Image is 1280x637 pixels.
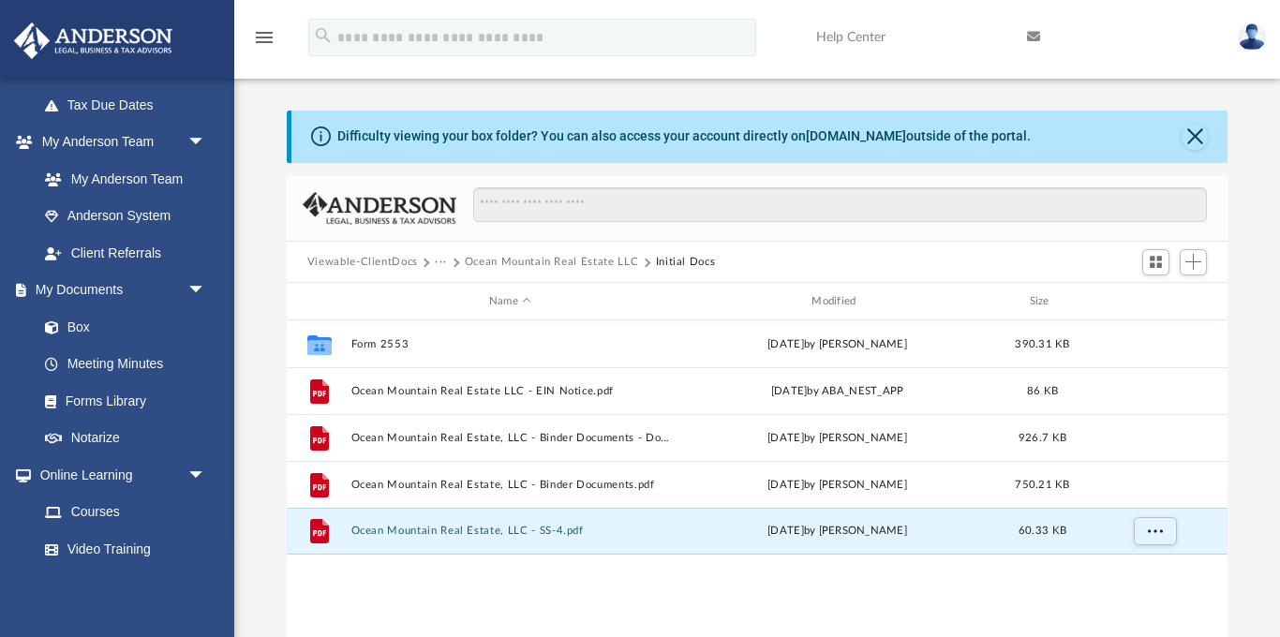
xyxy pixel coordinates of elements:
div: [DATE] by ABA_NEST_APP [677,383,996,400]
button: Close [1182,124,1208,150]
div: Difficulty viewing your box folder? You can also access your account directly on outside of the p... [337,126,1031,146]
a: Client Referrals [26,234,225,272]
a: My Documentsarrow_drop_down [13,272,225,309]
div: Modified [677,293,997,310]
button: More options [1133,517,1176,545]
a: My Anderson Team [26,160,216,198]
span: 926.7 KB [1019,433,1066,443]
a: Anderson System [26,198,225,235]
a: Video Training [26,530,216,568]
a: menu [253,36,275,49]
button: Ocean Mountain Real Estate LLC - EIN Notice.pdf [350,385,669,397]
i: search [313,25,334,46]
img: Anderson Advisors Platinum Portal [8,22,178,59]
span: arrow_drop_down [187,124,225,162]
div: id [295,293,342,310]
span: 86 KB [1027,386,1058,396]
img: User Pic [1238,23,1266,51]
a: Online Learningarrow_drop_down [13,456,225,494]
a: Forms Library [26,382,216,420]
button: Ocean Mountain Real Estate, LLC - Binder Documents - DocuSigned.pdf [350,432,669,444]
div: Size [1005,293,1079,310]
span: 60.33 KB [1019,526,1066,536]
div: [DATE] by [PERSON_NAME] [677,523,996,540]
div: [DATE] by [PERSON_NAME] [677,430,996,447]
button: Add [1180,249,1208,275]
a: My Anderson Teamarrow_drop_down [13,124,225,161]
a: [DOMAIN_NAME] [806,128,906,143]
a: Resources [26,568,225,605]
div: Name [350,293,669,310]
a: Meeting Minutes [26,346,225,383]
button: ··· [435,254,447,271]
span: arrow_drop_down [187,272,225,310]
div: id [1088,293,1219,310]
button: Initial Docs [656,254,716,271]
button: Form 2553 [350,338,669,350]
input: Search files and folders [473,187,1208,223]
div: [DATE] by [PERSON_NAME] [677,336,996,353]
a: Notarize [26,420,225,457]
div: [DATE] by [PERSON_NAME] [677,477,996,494]
a: Box [26,308,216,346]
button: Ocean Mountain Real Estate, LLC - SS-4.pdf [350,526,669,538]
a: Tax Due Dates [26,86,234,124]
span: arrow_drop_down [187,456,225,495]
button: Viewable-ClientDocs [307,254,418,271]
i: menu [253,26,275,49]
span: 750.21 KB [1015,480,1069,490]
button: Ocean Mountain Real Estate LLC [465,254,639,271]
button: Ocean Mountain Real Estate, LLC - Binder Documents.pdf [350,479,669,491]
span: 390.31 KB [1015,339,1069,349]
a: Courses [26,494,225,531]
button: Switch to Grid View [1142,249,1170,275]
